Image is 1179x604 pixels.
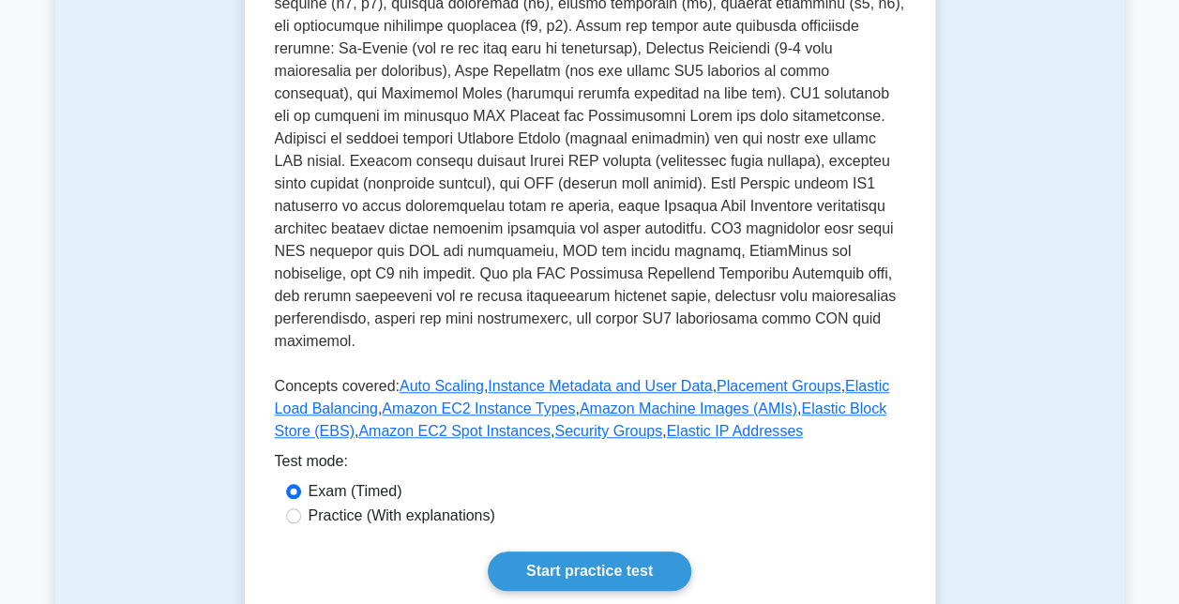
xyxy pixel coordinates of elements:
a: Auto Scaling [400,378,484,394]
label: Practice (With explanations) [309,505,495,527]
label: Exam (Timed) [309,480,402,503]
a: Instance Metadata and User Data [488,378,712,394]
a: Elastic IP Addresses [667,423,804,439]
div: Test mode: [275,450,905,480]
a: Start practice test [488,551,691,591]
a: Amazon Machine Images (AMIs) [580,400,797,416]
p: Concepts covered: , , , , , , , , , [275,375,905,450]
a: Security Groups [554,423,662,439]
a: Amazon EC2 Instance Types [382,400,575,416]
a: Placement Groups [717,378,841,394]
a: Amazon EC2 Spot Instances [358,423,551,439]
